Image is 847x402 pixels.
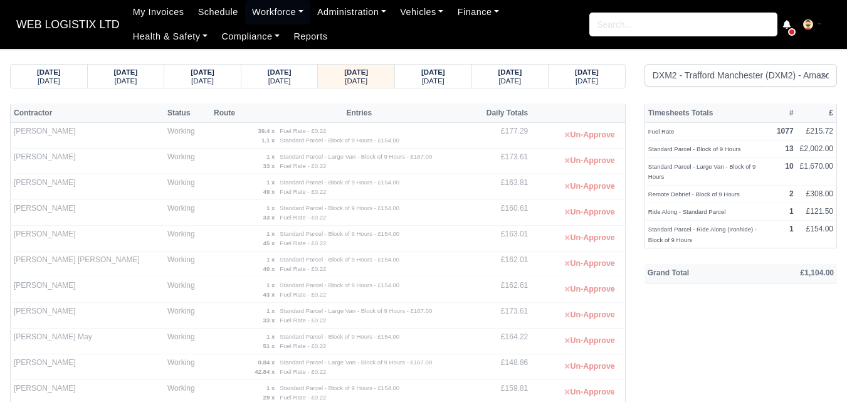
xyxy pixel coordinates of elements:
[164,123,211,149] td: Working
[280,265,326,272] small: Fuel Rate - £0.22
[214,24,287,49] a: Compliance
[164,354,211,380] td: Working
[266,384,275,391] strong: 1 x
[280,179,399,186] small: Standard Parcel - Block of 9 Hours - £154.00
[797,140,837,157] td: £2,002.00
[126,24,215,49] a: Health & Safety
[280,137,399,144] small: Standard Parcel - Block of 9 Hours - £154.00
[280,153,432,160] small: Standard Parcel - Large Van - Block of 9 Hours - £167.00
[280,230,399,237] small: Standard Parcel - Block of 9 Hours - £154.00
[263,265,275,272] strong: 40 x
[476,354,532,380] td: £148.86
[211,103,243,122] th: Route
[11,174,164,200] td: [PERSON_NAME]
[558,203,621,221] button: Un-Approve
[263,291,275,298] strong: 43 x
[644,264,750,283] th: Grand Total
[785,162,793,171] strong: 10
[648,128,675,135] small: Fuel Rate
[280,384,399,391] small: Standard Parcel - Block of 9 Hours - £154.00
[648,145,741,152] small: Standard Parcel - Block of 9 Hours
[263,214,275,221] strong: 33 x
[558,332,621,350] button: Un-Approve
[558,126,621,144] button: Un-Approve
[280,240,326,246] small: Fuel Rate - £0.22
[258,359,275,366] strong: 0.84 x
[476,200,532,226] td: £160.61
[263,394,275,401] strong: 29 x
[263,162,275,169] strong: 33 x
[422,77,445,85] small: [DATE]
[263,342,275,349] strong: 51 x
[280,342,326,349] small: Fuel Rate - £0.22
[11,329,164,354] td: [PERSON_NAME] May
[558,177,621,196] button: Un-Approve
[644,103,774,122] th: Timesheets Totals
[558,357,621,376] button: Un-Approve
[797,123,837,140] td: £215.72
[164,103,211,122] th: Status
[164,251,211,277] td: Working
[11,303,164,329] td: [PERSON_NAME]
[750,264,837,283] th: £1,104.00
[114,68,138,76] strong: [DATE]
[11,354,164,380] td: [PERSON_NAME]
[263,240,275,246] strong: 45 x
[263,188,275,195] strong: 49 x
[280,282,399,288] small: Standard Parcel - Block of 9 Hours - £154.00
[280,368,326,375] small: Fuel Rate - £0.22
[287,24,334,49] a: Reports
[476,226,532,251] td: £163.01
[280,204,399,211] small: Standard Parcel - Block of 9 Hours - £154.00
[266,256,275,263] strong: 1 x
[10,12,126,37] span: WEB LOGISTIX LTD
[476,174,532,200] td: £163.81
[266,282,275,288] strong: 1 x
[558,280,621,299] button: Un-Approve
[797,157,837,186] td: £1,670.00
[648,208,726,215] small: Ride Along - Standard Parcel
[344,68,368,76] strong: [DATE]
[421,68,445,76] strong: [DATE]
[476,103,532,122] th: Daily Totals
[191,77,214,85] small: [DATE]
[789,189,794,198] strong: 2
[476,277,532,303] td: £162.61
[280,291,326,298] small: Fuel Rate - £0.22
[280,317,326,324] small: Fuel Rate - £0.22
[784,342,847,402] iframe: Chat Widget
[280,127,326,134] small: Fuel Rate - £0.22
[589,13,777,36] input: Search...
[243,103,476,122] th: Entries
[164,329,211,354] td: Working
[648,226,757,243] small: Standard Parcel - Ride Along (Ironhide) - Block of 9 Hours
[164,277,211,303] td: Working
[164,303,211,329] td: Working
[280,359,432,366] small: Standard Parcel - Large Van - Block of 9 Hours - £167.00
[576,77,598,85] small: [DATE]
[575,68,599,76] strong: [DATE]
[10,13,126,37] a: WEB LOGISTIX LTD
[797,103,837,122] th: £
[258,127,275,134] strong: 39.4 x
[476,149,532,174] td: £173.61
[191,68,214,76] strong: [DATE]
[774,103,797,122] th: #
[164,226,211,251] td: Working
[280,333,399,340] small: Standard Parcel - Block of 9 Hours - £154.00
[11,226,164,251] td: [PERSON_NAME]
[164,174,211,200] td: Working
[266,153,275,160] strong: 1 x
[263,317,275,324] strong: 33 x
[11,123,164,149] td: [PERSON_NAME]
[280,394,326,401] small: Fuel Rate - £0.22
[280,162,326,169] small: Fuel Rate - £0.22
[558,229,621,247] button: Un-Approve
[345,77,367,85] small: [DATE]
[280,256,399,263] small: Standard Parcel - Block of 9 Hours - £154.00
[797,220,837,248] td: £154.00
[558,383,621,401] button: Un-Approve
[164,200,211,226] td: Working
[797,186,837,203] td: £308.00
[255,368,275,375] strong: 42.84 x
